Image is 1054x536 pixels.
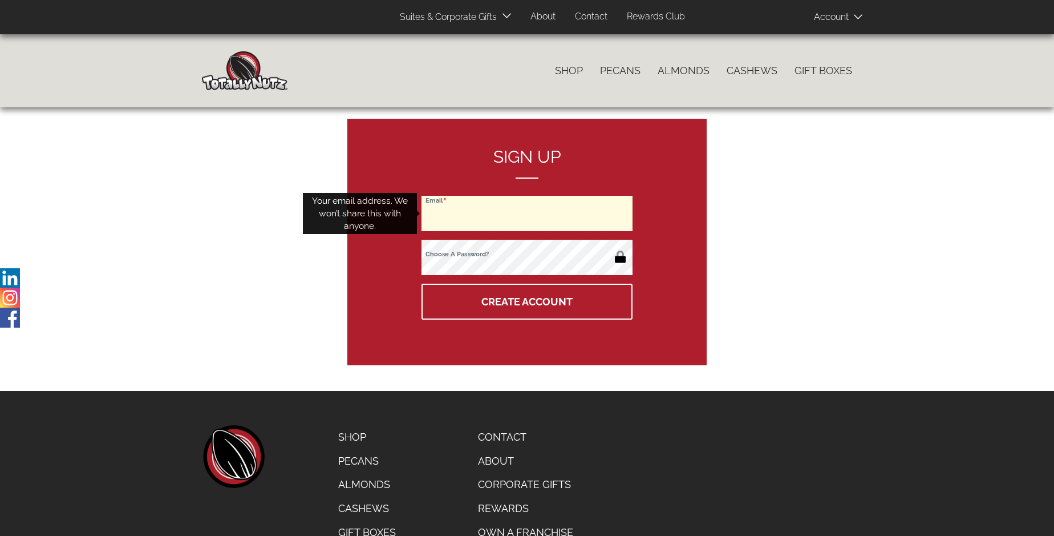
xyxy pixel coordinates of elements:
button: Create Account [421,284,633,320]
img: Home [202,51,287,90]
a: Pecans [330,449,404,473]
a: Rewards [469,497,582,521]
a: Corporate Gifts [469,473,582,497]
a: Gift Boxes [786,59,861,83]
a: Contact [566,6,616,28]
a: Rewards Club [618,6,694,28]
a: Cashews [330,497,404,521]
a: Suites & Corporate Gifts [391,6,500,29]
div: Your email address. We won’t share this with anyone. [303,193,417,235]
a: Almonds [649,59,718,83]
input: Email [421,196,633,231]
a: Shop [546,59,591,83]
a: Contact [469,425,582,449]
a: About [522,6,564,28]
a: Pecans [591,59,649,83]
a: Cashews [718,59,786,83]
h2: Sign up [421,147,633,179]
a: About [469,449,582,473]
a: Almonds [330,473,404,497]
a: home [202,425,265,488]
a: Shop [330,425,404,449]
